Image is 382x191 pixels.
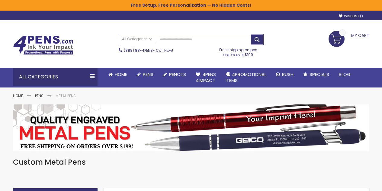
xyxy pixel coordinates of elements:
a: Blog [334,68,355,81]
a: Pens [132,68,158,81]
span: 4Pens 4impact [196,71,216,84]
a: Home [104,68,132,81]
a: (888) 88-4PENS [124,48,153,53]
a: 4PROMOTIONALITEMS [221,68,271,87]
span: Pencils [169,71,186,77]
span: All Categories [122,37,152,41]
span: Home [115,71,127,77]
a: Pens [35,93,43,98]
a: Wishlist [339,14,363,18]
a: 4Pens4impact [191,68,221,87]
img: Metal Pens [13,104,369,151]
a: Home [13,93,23,98]
a: Specials [298,68,334,81]
div: Free shipping on pen orders over $199 [213,45,264,57]
img: 4Pens Custom Pens and Promotional Products [13,35,73,55]
div: All Categories [13,68,98,86]
span: - Call Now! [124,48,173,53]
span: 4PROMOTIONAL ITEMS [226,71,266,84]
span: Pens [143,71,153,77]
span: Specials [310,71,329,77]
a: Pencils [158,68,191,81]
span: Rush [282,71,294,77]
span: Blog [339,71,351,77]
a: Rush [271,68,298,81]
h1: Custom Metal Pens [13,157,369,167]
strong: Metal Pens [56,93,76,98]
a: All Categories [119,34,155,44]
